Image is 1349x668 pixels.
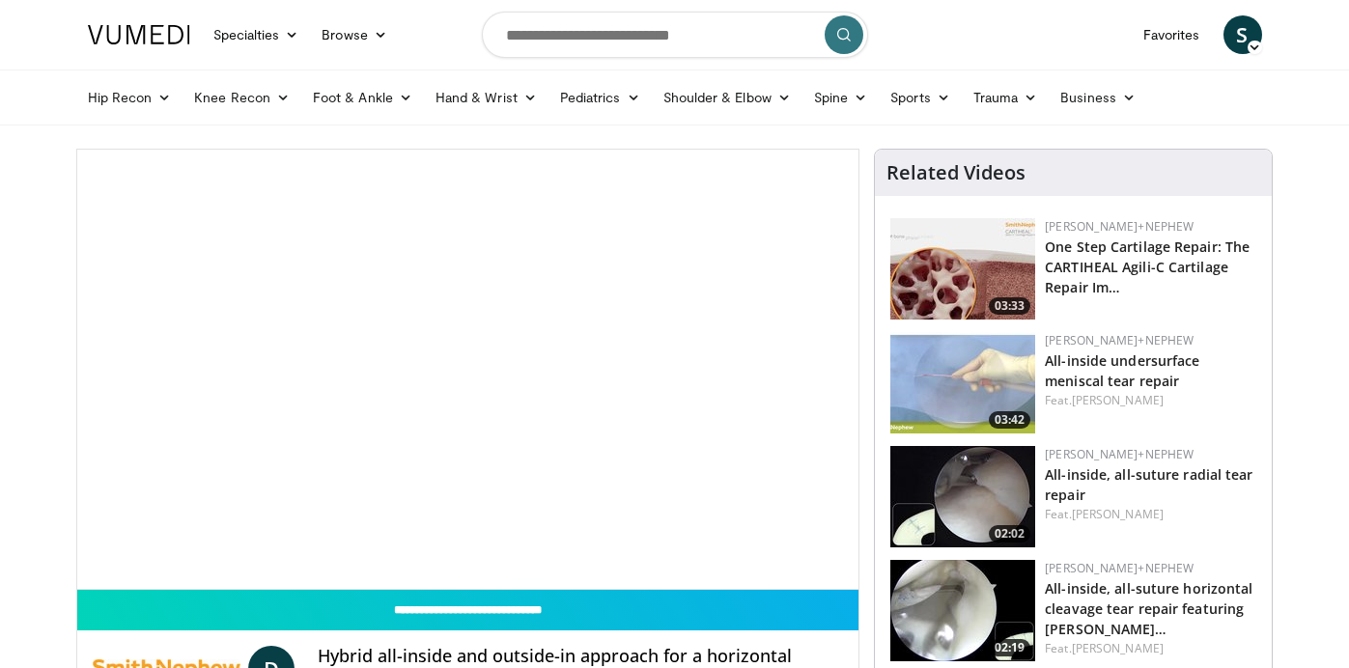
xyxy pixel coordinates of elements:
[989,639,1030,656] span: 02:19
[548,78,652,117] a: Pediatrics
[890,560,1035,661] a: 02:19
[1045,218,1194,235] a: [PERSON_NAME]+Nephew
[88,25,190,44] img: VuMedi Logo
[1045,506,1256,523] div: Feat.
[1045,237,1250,296] a: One Step Cartilage Repair: The CARTIHEAL Agili-C Cartilage Repair Im…
[77,150,859,590] video-js: Video Player
[1045,332,1194,348] a: [PERSON_NAME]+Nephew
[802,78,879,117] a: Spine
[890,560,1035,661] img: 173c071b-399e-4fbc-8156-5fdd8d6e2d0e.150x105_q85_crop-smart_upscale.jpg
[890,446,1035,547] a: 02:02
[962,78,1050,117] a: Trauma
[1223,15,1262,54] a: S
[76,78,183,117] a: Hip Recon
[886,161,1026,184] h4: Related Videos
[1049,78,1147,117] a: Business
[202,15,311,54] a: Specialties
[1045,579,1252,638] a: All-inside, all-suture horizontal cleavage tear repair featuring [PERSON_NAME]…
[989,525,1030,543] span: 02:02
[890,446,1035,547] img: 0d5ae7a0-0009-4902-af95-81e215730076.150x105_q85_crop-smart_upscale.jpg
[890,332,1035,433] a: 03:42
[1072,640,1164,656] a: [PERSON_NAME]
[1072,506,1164,522] a: [PERSON_NAME]
[1045,351,1199,390] a: All-inside undersurface meniscal tear repair
[1072,392,1164,408] a: [PERSON_NAME]
[301,78,424,117] a: Foot & Ankle
[1045,640,1256,657] div: Feat.
[1045,560,1194,576] a: [PERSON_NAME]+Nephew
[890,218,1035,320] a: 03:33
[482,12,868,58] input: Search topics, interventions
[183,78,301,117] a: Knee Recon
[890,332,1035,433] img: 02c34c8e-0ce7-40b9-85e3-cdd59c0970f9.150x105_q85_crop-smart_upscale.jpg
[1045,446,1194,462] a: [PERSON_NAME]+Nephew
[652,78,802,117] a: Shoulder & Elbow
[310,15,399,54] a: Browse
[989,297,1030,315] span: 03:33
[1045,465,1252,504] a: All-inside, all-suture radial tear repair
[879,78,962,117] a: Sports
[424,78,548,117] a: Hand & Wrist
[1045,392,1256,409] div: Feat.
[989,411,1030,429] span: 03:42
[890,218,1035,320] img: 781f413f-8da4-4df1-9ef9-bed9c2d6503b.150x105_q85_crop-smart_upscale.jpg
[1132,15,1212,54] a: Favorites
